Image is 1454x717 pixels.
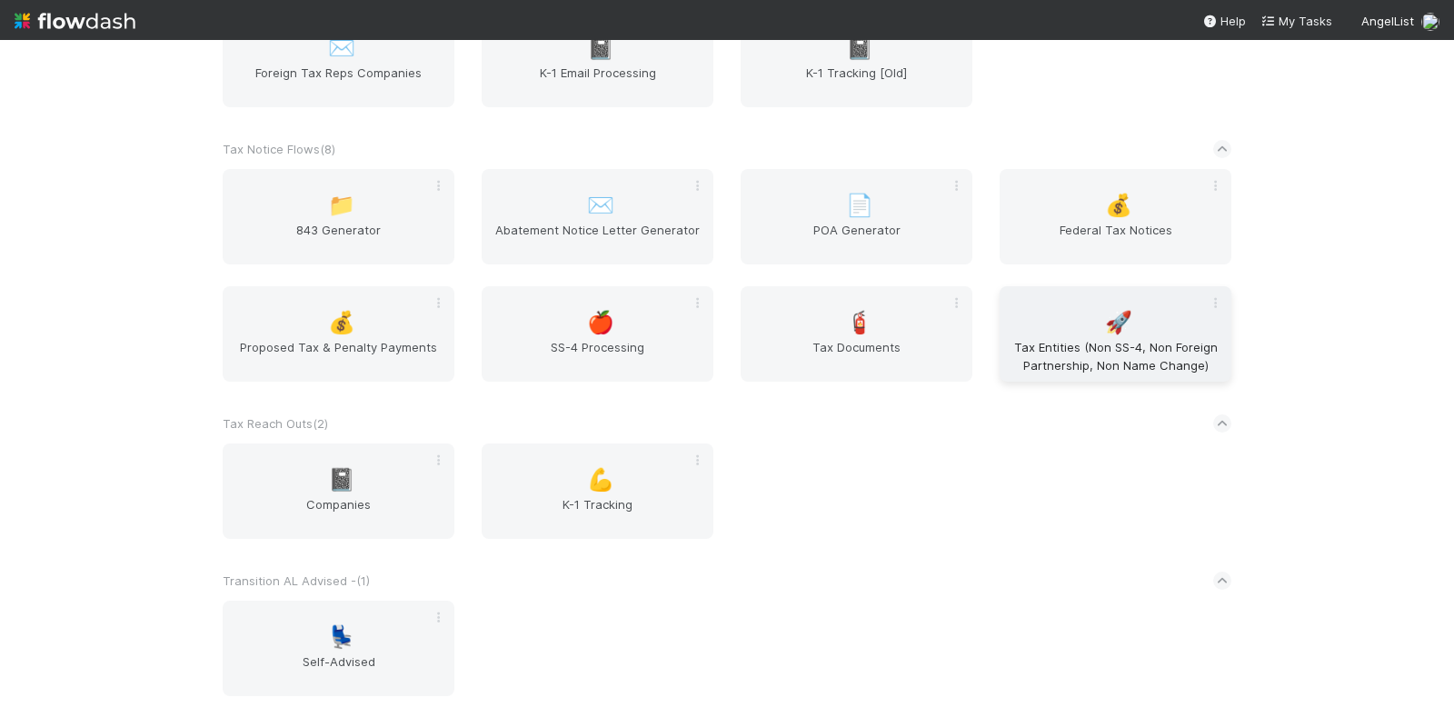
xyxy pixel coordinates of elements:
[223,573,370,588] span: Transition AL Advised - ( 1 )
[1105,311,1132,334] span: 🚀
[328,625,355,649] span: 💺
[223,12,454,107] a: ✉️Foreign Tax Reps Companies
[1260,12,1332,30] a: My Tasks
[223,142,335,156] span: Tax Notice Flows ( 8 )
[1105,194,1132,217] span: 💰
[741,169,972,264] a: 📄POA Generator
[230,338,447,374] span: Proposed Tax & Penalty Payments
[223,601,454,696] a: 💺Self-Advised
[223,286,454,382] a: 💰Proposed Tax & Penalty Payments
[748,338,965,374] span: Tax Documents
[328,468,355,492] span: 📓
[1260,14,1332,28] span: My Tasks
[1361,14,1414,28] span: AngelList
[223,443,454,539] a: 📓Companies
[230,221,447,257] span: 843 Generator
[489,495,706,532] span: K-1 Tracking
[489,221,706,257] span: Abatement Notice Letter Generator
[846,36,873,60] span: 📓
[1000,286,1231,382] a: 🚀Tax Entities (Non SS-4, Non Foreign Partnership, Non Name Change)
[587,36,614,60] span: 📓
[1202,12,1246,30] div: Help
[230,64,447,100] span: Foreign Tax Reps Companies
[587,194,614,217] span: ✉️
[1000,169,1231,264] a: 💰Federal Tax Notices
[741,286,972,382] a: 🧯Tax Documents
[15,5,135,36] img: logo-inverted-e16ddd16eac7371096b0.svg
[587,311,614,334] span: 🍎
[489,338,706,374] span: SS-4 Processing
[230,652,447,689] span: Self-Advised
[846,194,873,217] span: 📄
[587,468,614,492] span: 💪
[230,495,447,532] span: Companies
[1421,13,1439,31] img: avatar_cc3a00d7-dd5c-4a2f-8d58-dd6545b20c0d.png
[328,36,355,60] span: ✉️
[223,169,454,264] a: 📁843 Generator
[482,169,713,264] a: ✉️Abatement Notice Letter Generator
[489,64,706,100] span: K-1 Email Processing
[482,12,713,107] a: 📓K-1 Email Processing
[223,416,328,431] span: Tax Reach Outs ( 2 )
[482,443,713,539] a: 💪K-1 Tracking
[328,194,355,217] span: 📁
[328,311,355,334] span: 💰
[741,12,972,107] a: 📓K-1 Tracking [Old]
[748,221,965,257] span: POA Generator
[482,286,713,382] a: 🍎SS-4 Processing
[846,311,873,334] span: 🧯
[1007,338,1224,374] span: Tax Entities (Non SS-4, Non Foreign Partnership, Non Name Change)
[748,64,965,100] span: K-1 Tracking [Old]
[1007,221,1224,257] span: Federal Tax Notices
